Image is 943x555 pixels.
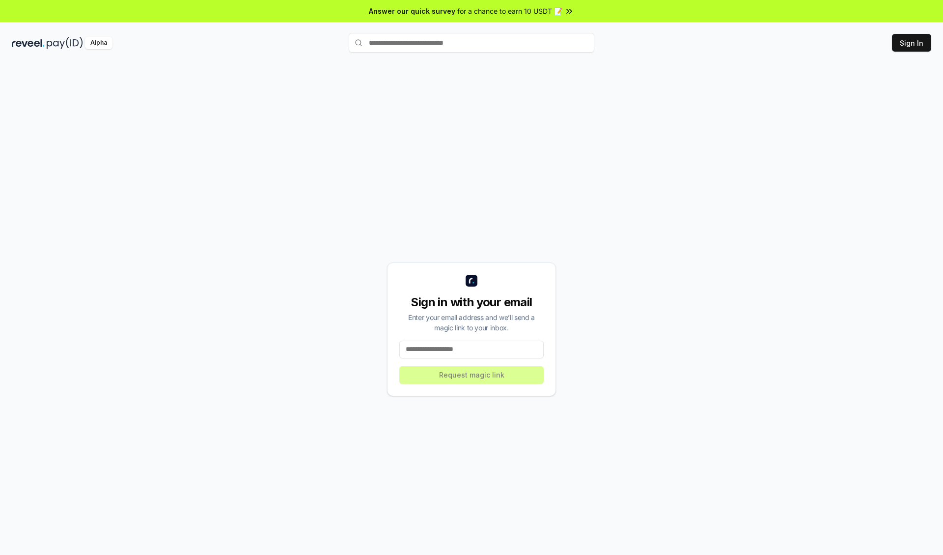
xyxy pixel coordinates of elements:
div: Enter your email address and we’ll send a magic link to your inbox. [399,312,544,333]
span: Answer our quick survey [369,6,455,16]
img: pay_id [47,37,83,49]
img: logo_small [466,275,477,287]
span: for a chance to earn 10 USDT 📝 [457,6,562,16]
img: reveel_dark [12,37,45,49]
button: Sign In [892,34,931,52]
div: Alpha [85,37,112,49]
div: Sign in with your email [399,294,544,310]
